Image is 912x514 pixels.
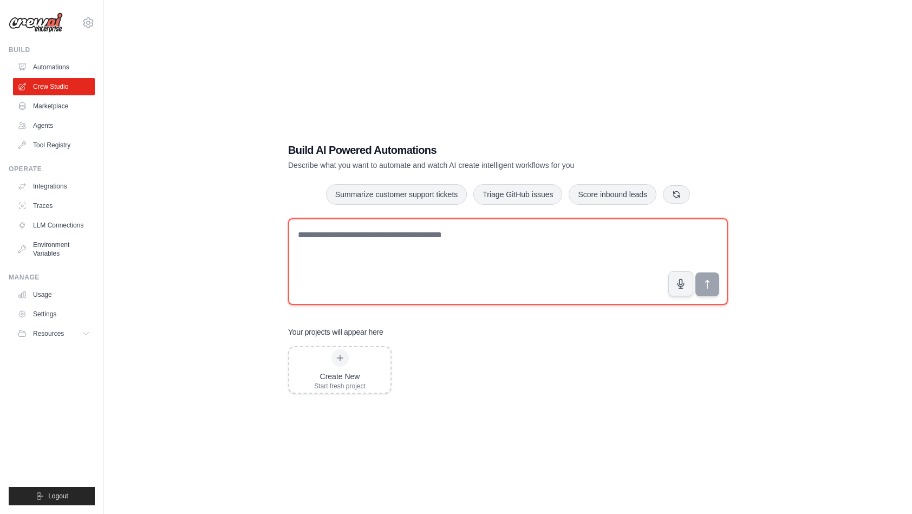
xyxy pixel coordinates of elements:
[9,487,95,505] button: Logout
[13,58,95,76] a: Automations
[13,286,95,303] a: Usage
[13,197,95,214] a: Traces
[13,97,95,115] a: Marketplace
[288,327,383,337] h3: Your projects will appear here
[288,142,652,158] h1: Build AI Powered Automations
[13,217,95,234] a: LLM Connections
[663,185,690,204] button: Get new suggestions
[33,329,64,338] span: Resources
[13,236,95,262] a: Environment Variables
[48,492,68,500] span: Logout
[9,273,95,282] div: Manage
[9,12,63,33] img: Logo
[326,184,467,205] button: Summarize customer support tickets
[13,117,95,134] a: Agents
[13,136,95,154] a: Tool Registry
[858,462,912,514] iframe: Chat Widget
[9,45,95,54] div: Build
[13,305,95,323] a: Settings
[314,371,366,382] div: Create New
[9,165,95,173] div: Operate
[13,78,95,95] a: Crew Studio
[473,184,562,205] button: Triage GitHub issues
[13,325,95,342] button: Resources
[668,271,693,296] button: Click to speak your automation idea
[288,160,652,171] p: Describe what you want to automate and watch AI create intelligent workflows for you
[314,382,366,391] div: Start fresh project
[569,184,656,205] button: Score inbound leads
[13,178,95,195] a: Integrations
